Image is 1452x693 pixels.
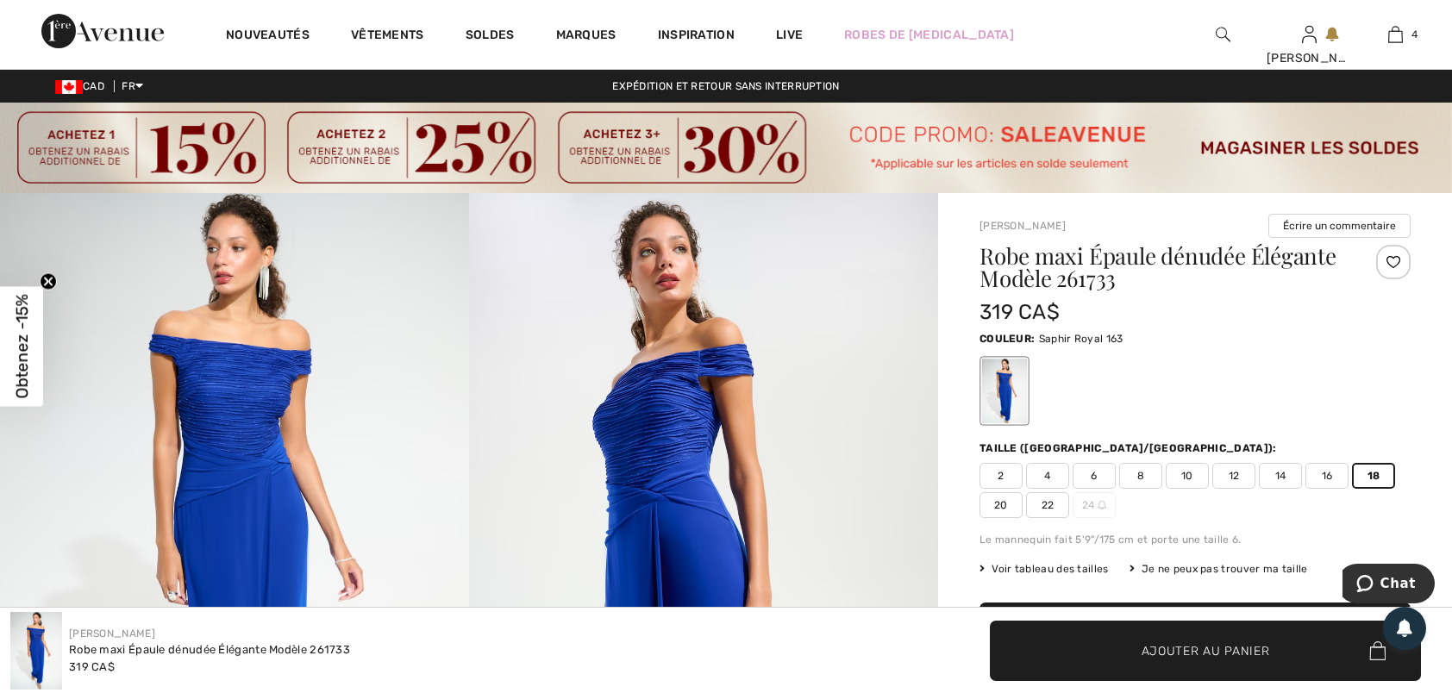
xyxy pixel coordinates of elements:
span: Voir tableau des tailles [979,561,1109,577]
span: 22 [1026,492,1069,518]
button: Ajouter au panier [990,621,1421,681]
span: 14 [1259,463,1302,489]
span: 319 CA$ [69,660,115,673]
img: Bag.svg [1369,641,1386,660]
a: Soldes [466,28,515,46]
img: 1ère Avenue [41,14,164,48]
span: CAD [55,80,111,92]
h1: Robe maxi Épaule dénudée Élégante Modèle 261733 [979,245,1339,290]
img: Robe Maxi &Eacute;paule D&eacute;nud&eacute;e &Eacute;l&eacute;gante mod&egrave;le 261733 [10,612,62,690]
a: Live [776,26,803,44]
span: 8 [1119,463,1162,489]
span: 12 [1212,463,1255,489]
span: 2 [979,463,1023,489]
button: Close teaser [40,273,57,290]
a: 4 [1353,24,1437,45]
span: 18 [1352,463,1395,489]
a: Se connecter [1302,26,1317,42]
iframe: Ouvre un widget dans lequel vous pouvez chatter avec l’un de nos agents [1342,564,1435,607]
span: FR [122,80,143,92]
div: Robe maxi Épaule dénudée Élégante Modèle 261733 [69,641,350,659]
div: [PERSON_NAME] [1267,49,1351,67]
span: 4 [1026,463,1069,489]
div: Saphir Royal 163 [982,359,1027,423]
span: Obtenez -15% [12,295,32,399]
span: Inspiration [658,28,735,46]
a: Robes de [MEDICAL_DATA] [844,26,1014,44]
a: Marques [556,28,616,46]
span: 6 [1073,463,1116,489]
img: recherche [1216,24,1230,45]
span: 20 [979,492,1023,518]
div: Taille ([GEOGRAPHIC_DATA]/[GEOGRAPHIC_DATA]): [979,440,1280,456]
span: 4 [1411,27,1418,42]
a: [PERSON_NAME] [979,220,1066,232]
span: 24 [1073,492,1116,518]
span: 10 [1166,463,1209,489]
img: Mon panier [1388,24,1403,45]
button: Écrire un commentaire [1268,214,1411,238]
img: ring-m.svg [1098,501,1106,509]
a: Nouveautés [226,28,310,46]
img: Mes infos [1302,24,1317,45]
img: Canadian Dollar [55,80,83,94]
span: Ajouter au panier [1142,641,1270,659]
div: Le mannequin fait 5'9"/175 cm et porte une taille 6. [979,532,1411,547]
span: Couleur: [979,333,1035,345]
span: 319 CA$ [979,300,1060,324]
a: [PERSON_NAME] [69,627,155,640]
span: 16 [1305,463,1349,489]
button: Ajouter au panier [979,602,1411,663]
span: Saphir Royal 163 [1039,333,1123,345]
a: Vêtements [351,28,424,46]
div: Je ne peux pas trouver ma taille [1130,561,1308,577]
